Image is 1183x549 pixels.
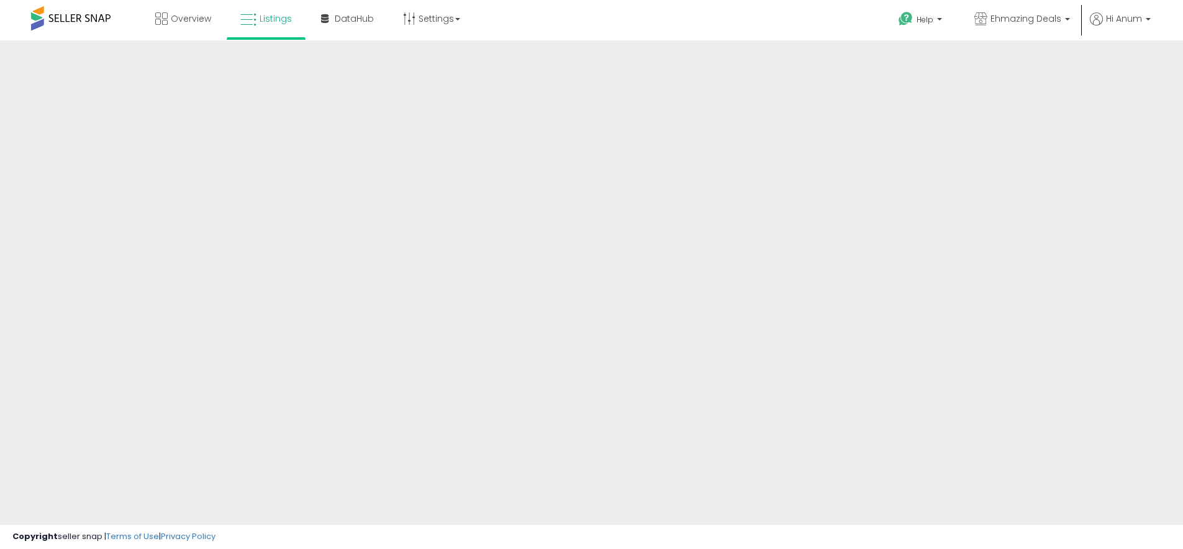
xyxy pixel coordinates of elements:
[12,530,58,542] strong: Copyright
[1106,12,1142,25] span: Hi Anum
[161,530,215,542] a: Privacy Policy
[889,2,954,40] a: Help
[260,12,292,25] span: Listings
[1090,12,1151,40] a: Hi Anum
[990,12,1061,25] span: Ehmazing Deals
[898,11,913,27] i: Get Help
[335,12,374,25] span: DataHub
[917,14,933,25] span: Help
[106,530,159,542] a: Terms of Use
[171,12,211,25] span: Overview
[12,531,215,543] div: seller snap | |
